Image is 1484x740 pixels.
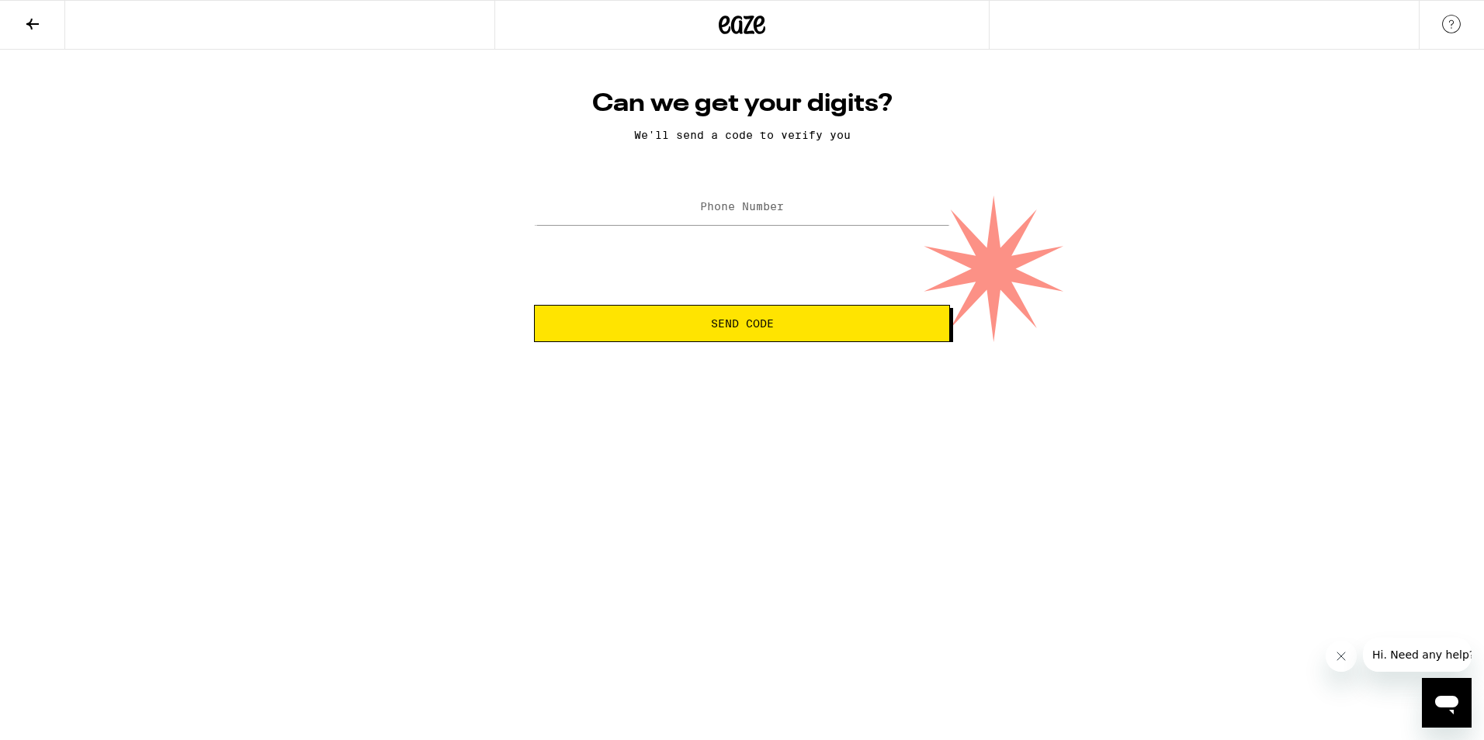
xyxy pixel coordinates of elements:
button: Send Code [534,305,950,342]
iframe: Message from company [1363,638,1472,672]
p: We'll send a code to verify you [534,129,950,141]
span: Hi. Need any help? [9,11,112,23]
span: Send Code [711,318,774,329]
h1: Can we get your digits? [534,88,950,119]
label: Phone Number [700,200,784,213]
iframe: Close message [1326,641,1357,672]
iframe: Button to launch messaging window [1422,678,1472,728]
input: Phone Number [534,190,950,225]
